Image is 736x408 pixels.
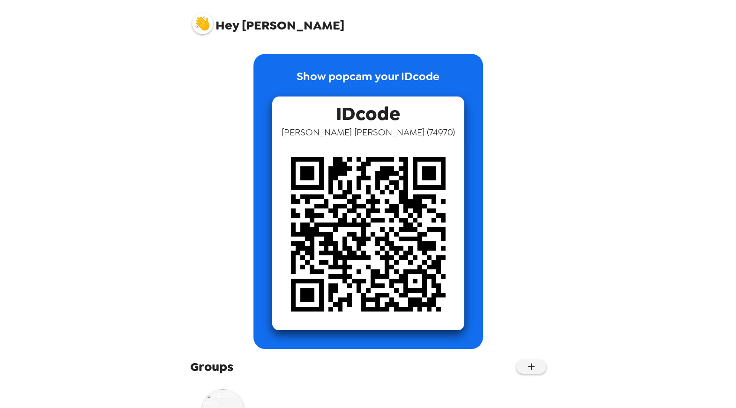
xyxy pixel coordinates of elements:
p: Show popcam your IDcode [297,68,439,96]
span: IDcode [336,96,400,126]
span: [PERSON_NAME] [PERSON_NAME] ( 74970 ) [282,126,455,138]
img: qr code [272,138,464,330]
span: Groups [190,358,233,375]
img: profile pic [192,13,213,34]
span: Hey [216,17,239,34]
span: [PERSON_NAME] [192,8,344,32]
